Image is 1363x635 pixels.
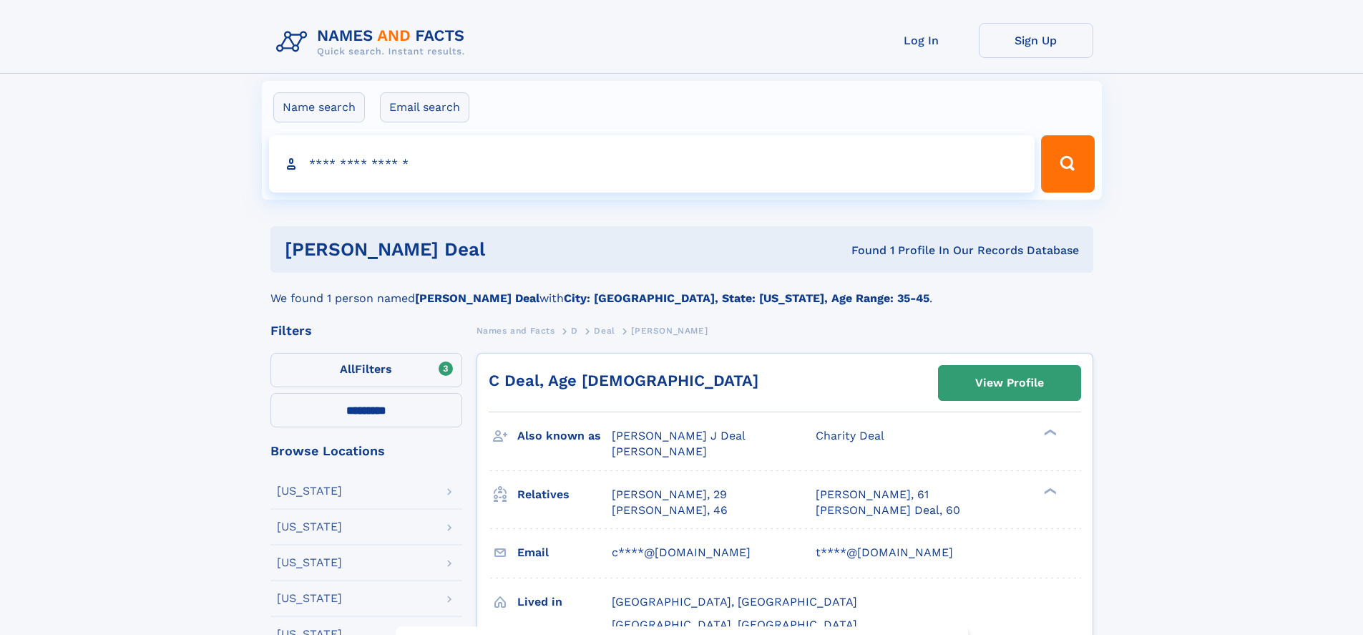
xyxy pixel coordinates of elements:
[270,445,462,457] div: Browse Locations
[270,23,477,62] img: Logo Names and Facts
[1040,428,1057,437] div: ❯
[415,291,539,305] b: [PERSON_NAME] Deal
[270,273,1093,307] div: We found 1 person named with .
[612,618,857,631] span: [GEOGRAPHIC_DATA], [GEOGRAPHIC_DATA]
[273,92,365,122] label: Name search
[612,429,746,442] span: [PERSON_NAME] J Deal
[270,353,462,387] label: Filters
[631,326,708,336] span: [PERSON_NAME]
[594,326,615,336] span: Deal
[612,487,727,503] a: [PERSON_NAME], 29
[816,503,960,518] a: [PERSON_NAME] Deal, 60
[571,326,578,336] span: D
[517,424,612,448] h3: Also known as
[380,92,469,122] label: Email search
[489,372,758,389] a: C Deal, Age [DEMOGRAPHIC_DATA]
[612,595,857,609] span: [GEOGRAPHIC_DATA], [GEOGRAPHIC_DATA]
[939,366,1080,400] a: View Profile
[864,23,979,58] a: Log In
[816,429,884,442] span: Charity Deal
[517,590,612,614] h3: Lived in
[564,291,929,305] b: City: [GEOGRAPHIC_DATA], State: [US_STATE], Age Range: 35-45
[668,243,1079,258] div: Found 1 Profile In Our Records Database
[594,321,615,339] a: Deal
[612,503,728,518] a: [PERSON_NAME], 46
[285,241,668,258] h1: [PERSON_NAME] Deal
[517,483,612,507] h3: Relatives
[340,362,355,376] span: All
[975,367,1044,399] div: View Profile
[571,321,578,339] a: D
[277,485,342,497] div: [US_STATE]
[979,23,1093,58] a: Sign Up
[270,324,462,337] div: Filters
[612,445,707,458] span: [PERSON_NAME]
[277,557,342,568] div: [US_STATE]
[277,593,342,604] div: [US_STATE]
[477,321,555,339] a: Names and Facts
[517,541,612,565] h3: Email
[1041,135,1094,193] button: Search Button
[1040,486,1057,495] div: ❯
[277,521,342,533] div: [US_STATE]
[816,487,929,503] a: [PERSON_NAME], 61
[269,135,1035,193] input: search input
